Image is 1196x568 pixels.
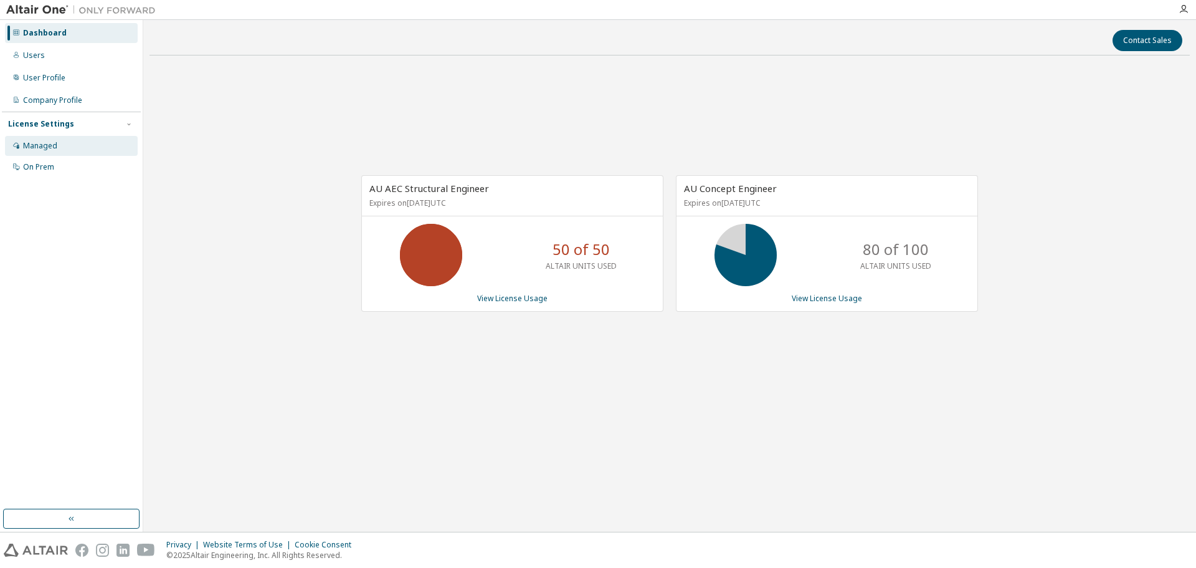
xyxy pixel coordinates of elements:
[23,28,67,38] div: Dashboard
[863,239,929,260] p: 80 of 100
[792,293,862,304] a: View License Usage
[116,544,130,557] img: linkedin.svg
[166,540,203,550] div: Privacy
[1113,30,1182,51] button: Contact Sales
[295,540,359,550] div: Cookie Consent
[477,293,548,304] a: View License Usage
[369,198,652,208] p: Expires on [DATE] UTC
[137,544,155,557] img: youtube.svg
[203,540,295,550] div: Website Terms of Use
[75,544,88,557] img: facebook.svg
[23,141,57,151] div: Managed
[23,51,45,60] div: Users
[96,544,109,557] img: instagram.svg
[369,182,489,195] span: AU AEC Structural Engineer
[23,73,65,83] div: User Profile
[860,261,931,271] p: ALTAIR UNITS USED
[553,239,610,260] p: 50 of 50
[6,4,162,16] img: Altair One
[23,162,54,172] div: On Prem
[23,95,82,105] div: Company Profile
[8,119,74,129] div: License Settings
[4,544,68,557] img: altair_logo.svg
[684,198,967,208] p: Expires on [DATE] UTC
[546,261,617,271] p: ALTAIR UNITS USED
[166,550,359,561] p: © 2025 Altair Engineering, Inc. All Rights Reserved.
[684,182,777,195] span: AU Concept Engineer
